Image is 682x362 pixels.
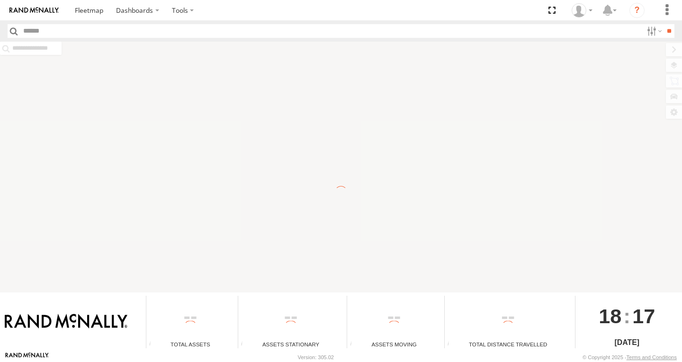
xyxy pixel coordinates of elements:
[627,354,677,360] a: Terms and Conditions
[146,341,161,348] div: Total number of Enabled Assets
[445,340,572,348] div: Total Distance Travelled
[575,337,679,348] div: [DATE]
[238,341,252,348] div: Total number of assets current stationary.
[5,314,127,330] img: Rand McNally
[629,3,645,18] i: ?
[298,354,334,360] div: Version: 305.02
[347,340,440,348] div: Assets Moving
[238,340,343,348] div: Assets Stationary
[568,3,596,18] div: Valeo Dash
[9,7,59,14] img: rand-logo.svg
[146,340,234,348] div: Total Assets
[445,341,459,348] div: Total distance travelled by all assets within specified date range and applied filters
[583,354,677,360] div: © Copyright 2025 -
[575,296,679,336] div: :
[347,341,361,348] div: Total number of assets current in transit.
[599,296,621,336] span: 18
[5,353,49,362] a: Visit our Website
[632,296,655,336] span: 17
[643,24,664,38] label: Search Filter Options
